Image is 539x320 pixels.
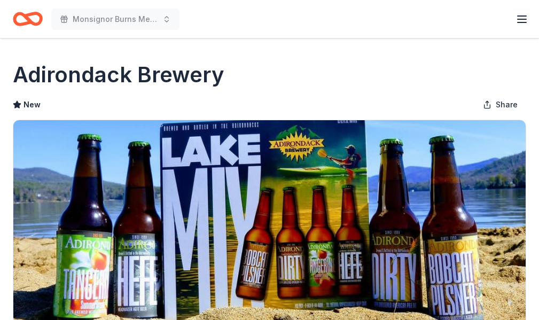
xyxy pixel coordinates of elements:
span: Monsignor Burns Memorial Award Dinner [73,13,158,26]
button: Share [474,94,526,115]
span: New [24,98,41,111]
a: Home [13,6,43,32]
h1: Adirondack Brewery [13,60,224,90]
span: Share [496,98,518,111]
button: Monsignor Burns Memorial Award Dinner [51,9,179,30]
